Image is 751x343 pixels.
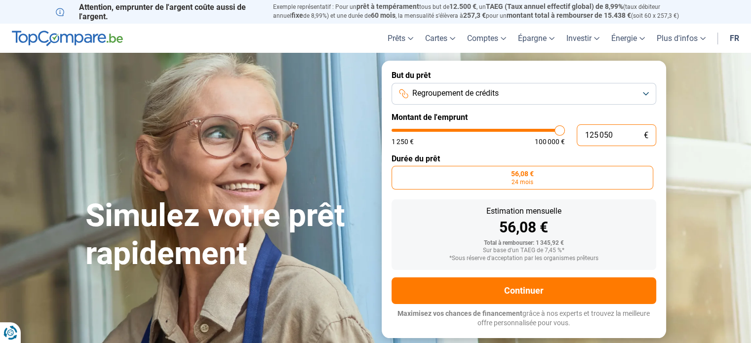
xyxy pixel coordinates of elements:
button: Continuer [392,277,656,304]
label: Durée du prêt [392,154,656,163]
span: 24 mois [512,179,533,185]
span: 60 mois [371,11,395,19]
div: Total à rembourser: 1 345,92 € [399,240,648,247]
span: fixe [291,11,303,19]
span: Maximisez vos chances de financement [397,309,522,317]
a: Prêts [382,24,419,53]
a: Comptes [461,24,512,53]
h1: Simulez votre prêt rapidement [85,197,370,273]
span: 100 000 € [535,138,565,145]
a: Investir [560,24,605,53]
span: prêt à tempérament [356,2,419,10]
a: Cartes [419,24,461,53]
span: € [644,131,648,140]
div: Sur base d'un TAEG de 7,45 %* [399,247,648,254]
span: 257,3 € [463,11,486,19]
a: Énergie [605,24,651,53]
a: Plus d'infos [651,24,711,53]
div: *Sous réserve d'acceptation par les organismes prêteurs [399,255,648,262]
img: TopCompare [12,31,123,46]
span: 56,08 € [511,170,534,177]
span: 12.500 € [449,2,476,10]
div: 56,08 € [399,220,648,235]
span: montant total à rembourser de 15.438 € [507,11,631,19]
span: TAEG (Taux annuel effectif global) de 8,99% [486,2,623,10]
button: Regroupement de crédits [392,83,656,105]
p: grâce à nos experts et trouvez la meilleure offre personnalisée pour vous. [392,309,656,328]
label: Montant de l'emprunt [392,113,656,122]
div: Estimation mensuelle [399,207,648,215]
p: Exemple représentatif : Pour un tous but de , un (taux débiteur annuel de 8,99%) et une durée de ... [273,2,696,20]
span: Regroupement de crédits [412,88,499,99]
a: Épargne [512,24,560,53]
span: 1 250 € [392,138,414,145]
label: But du prêt [392,71,656,80]
p: Attention, emprunter de l'argent coûte aussi de l'argent. [56,2,261,21]
a: fr [724,24,745,53]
